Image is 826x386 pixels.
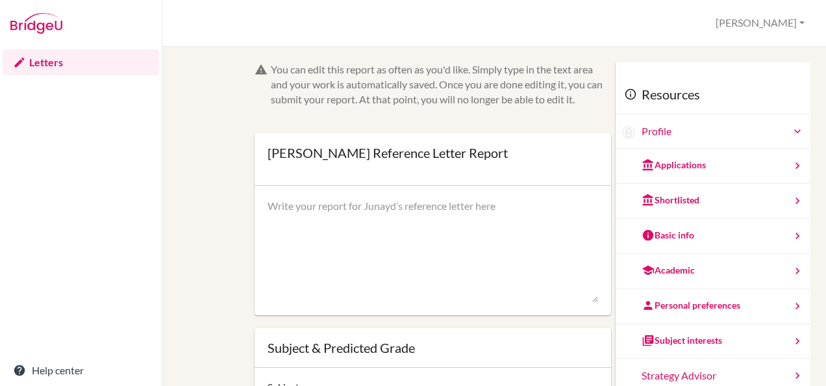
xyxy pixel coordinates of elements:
button: [PERSON_NAME] [710,11,810,35]
div: Subject & Predicted Grade [268,341,598,354]
a: Personal preferences [616,289,810,324]
a: Academic [616,254,810,289]
div: Basic info [642,229,694,242]
div: Resources [616,75,810,114]
img: Bridge-U [10,13,62,34]
div: Personal preferences [642,299,740,312]
div: [PERSON_NAME] Reference Letter Report [268,146,508,159]
a: Profile [642,124,804,139]
a: Subject interests [616,324,810,359]
div: You can edit this report as often as you'd like. Simply type in the text area and your work is au... [271,62,611,107]
a: Letters [3,49,159,75]
div: Shortlisted [642,194,699,207]
div: Applications [642,159,706,172]
div: Academic [642,264,695,277]
a: Basic info [616,219,810,254]
a: Help center [3,357,159,383]
a: Shortlisted [616,184,810,219]
div: Subject interests [642,334,722,347]
img: Junayd Awad [622,126,635,139]
a: Applications [616,149,810,184]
